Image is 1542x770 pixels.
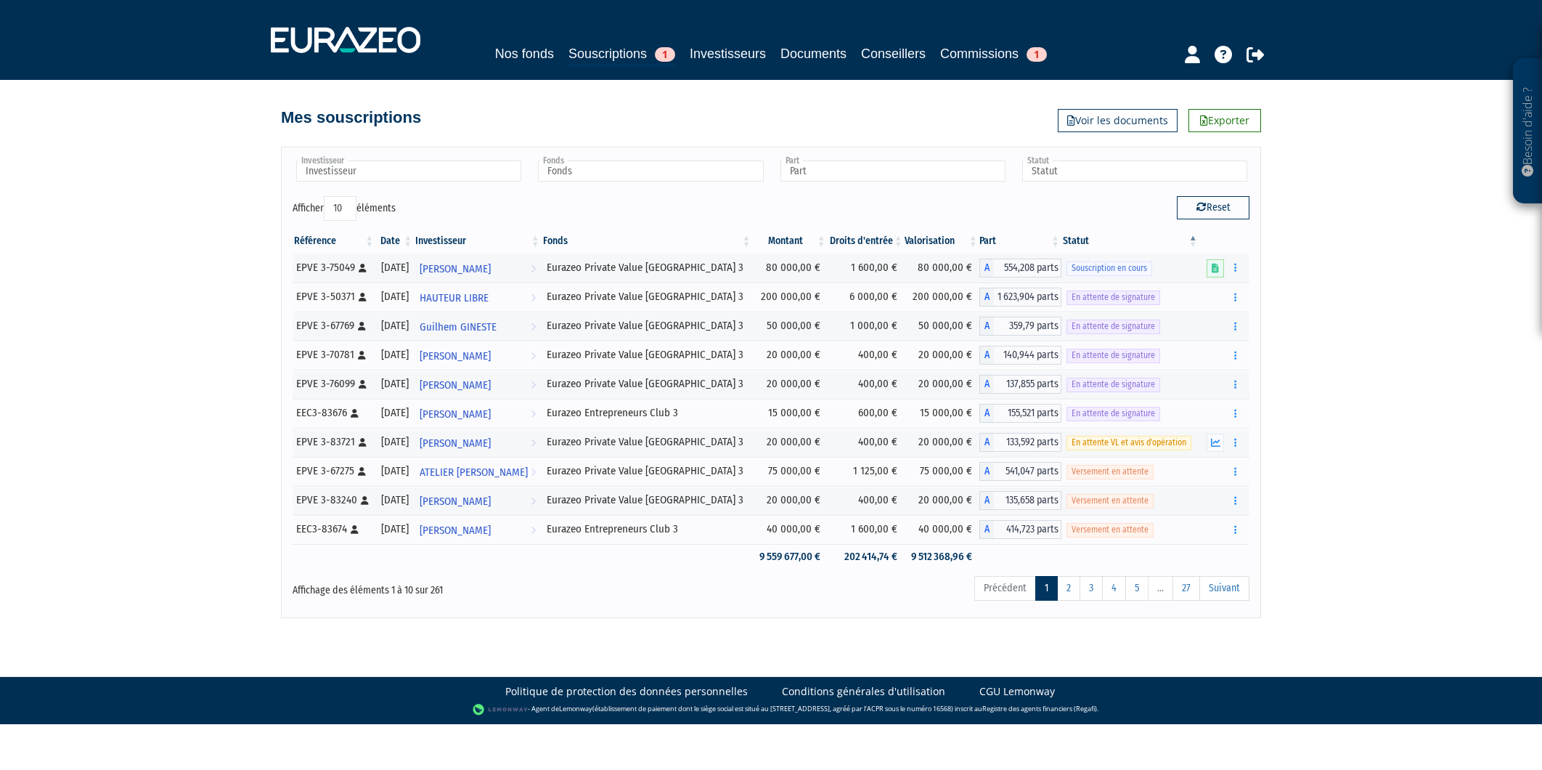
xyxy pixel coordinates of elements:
div: EPVE 3-70781 [296,347,370,362]
i: Voir l'investisseur [531,372,536,399]
a: Suivant [1199,576,1249,601]
span: 1 [655,47,675,62]
div: Eurazeo Private Value [GEOGRAPHIC_DATA] 3 [547,434,748,450]
a: Conditions générales d'utilisation [782,684,945,699]
span: 137,855 parts [994,375,1061,394]
a: 1 [1035,576,1058,601]
td: 75 000,00 € [905,457,979,486]
th: Investisseur: activer pour trier la colonne par ordre croissant [414,229,542,254]
a: ATELIER [PERSON_NAME] [414,457,542,486]
span: Versement en attente [1066,523,1154,537]
a: Politique de protection des données personnelles [505,684,748,699]
i: [Français] Personne physique [359,438,367,447]
div: A - Eurazeo Private Value Europe 3 [979,433,1061,452]
td: 600,00 € [828,399,905,428]
i: Voir l'investisseur [531,314,536,341]
div: EPVE 3-83721 [296,434,370,450]
td: 1 600,00 € [828,254,905,283]
div: A - Eurazeo Private Value Europe 3 [979,462,1061,481]
a: [PERSON_NAME] [414,341,542,370]
div: Eurazeo Entrepreneurs Club 3 [547,405,748,421]
span: En attente de signature [1066,378,1160,392]
th: Statut : activer pour trier la colonne par ordre d&eacute;croissant [1061,229,1199,254]
div: Eurazeo Private Value [GEOGRAPHIC_DATA] 3 [547,289,748,304]
i: Voir l'investisseur [531,488,536,515]
label: Afficher éléments [293,196,396,221]
span: 155,521 parts [994,404,1061,423]
span: A [979,433,994,452]
div: EPVE 3-67769 [296,318,370,333]
i: Voir l'investisseur [531,285,536,312]
td: 80 000,00 € [905,254,979,283]
i: [Français] Personne physique [359,264,367,272]
div: Eurazeo Private Value [GEOGRAPHIC_DATA] 3 [547,493,748,508]
td: 200 000,00 € [905,283,979,312]
td: 1 125,00 € [828,457,905,486]
td: 400,00 € [828,486,905,515]
div: Eurazeo Private Value [GEOGRAPHIC_DATA] 3 [547,347,748,362]
a: Souscriptions1 [568,44,675,66]
i: [Français] Personne physique [358,322,366,331]
button: Reset [1177,196,1249,219]
td: 200 000,00 € [753,283,828,312]
a: Nos fonds [495,44,554,64]
div: A - Eurazeo Entrepreneurs Club 3 [979,404,1061,423]
div: Eurazeo Private Value [GEOGRAPHIC_DATA] 3 [547,260,748,275]
td: 1 000,00 € [828,312,905,341]
span: 554,208 parts [994,259,1061,277]
th: Droits d'entrée: activer pour trier la colonne par ordre croissant [828,229,905,254]
span: [PERSON_NAME] [420,517,491,544]
img: logo-lemonway.png [473,702,529,717]
div: [DATE] [380,376,409,392]
td: 400,00 € [828,341,905,370]
a: Documents [780,44,847,64]
div: A - Eurazeo Private Value Europe 3 [979,288,1061,307]
td: 9 559 677,00 € [753,544,828,570]
td: 40 000,00 € [905,515,979,544]
div: EPVE 3-76099 [296,376,370,392]
span: A [979,317,994,336]
a: 5 [1125,576,1149,601]
a: 3 [1080,576,1103,601]
span: 1 [1027,47,1047,62]
img: 1732889491-logotype_eurazeo_blanc_rvb.png [271,27,420,53]
a: Investisseurs [690,44,766,64]
a: Registre des agents financiers (Regafi) [982,704,1097,713]
div: EPVE 3-75049 [296,260,370,275]
p: Besoin d'aide ? [1519,66,1536,197]
td: 20 000,00 € [753,486,828,515]
span: [PERSON_NAME] [420,488,491,515]
a: Exporter [1188,109,1261,132]
span: A [979,375,994,394]
i: Voir l'investisseur [531,401,536,428]
span: A [979,259,994,277]
span: HAUTEUR LIBRE [420,285,489,312]
i: [Français] Personne physique [351,525,359,534]
span: Souscription en cours [1066,262,1152,275]
th: Valorisation: activer pour trier la colonne par ordre croissant [905,229,979,254]
td: 50 000,00 € [905,312,979,341]
a: 2 [1057,576,1080,601]
td: 20 000,00 € [905,370,979,399]
td: 15 000,00 € [753,399,828,428]
span: 140,944 parts [994,346,1061,365]
a: Lemonway [559,704,592,713]
div: [DATE] [380,318,409,333]
td: 400,00 € [828,370,905,399]
span: En attente de signature [1066,291,1160,304]
td: 1 600,00 € [828,515,905,544]
div: A - Eurazeo Private Value Europe 3 [979,259,1061,277]
td: 20 000,00 € [753,428,828,457]
span: A [979,288,994,307]
i: [Français] Personne physique [351,409,359,418]
span: En attente VL et avis d'opération [1066,436,1191,450]
i: [Français] Personne physique [361,496,369,505]
th: Montant: activer pour trier la colonne par ordre croissant [753,229,828,254]
span: A [979,491,994,510]
span: 133,592 parts [994,433,1061,452]
span: En attente de signature [1066,320,1160,333]
i: [Français] Personne physique [359,380,367,389]
a: [PERSON_NAME] [414,254,542,283]
span: En attente de signature [1066,407,1160,421]
td: 15 000,00 € [905,399,979,428]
